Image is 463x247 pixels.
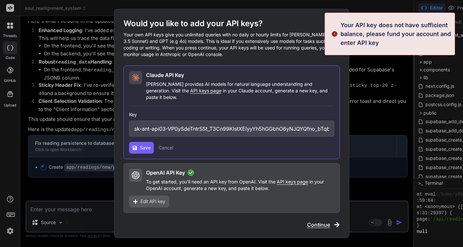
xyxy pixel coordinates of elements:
span: Edit API key [141,198,165,205]
p: Your API key does not have sufficient balance, please fund your account and enter API key [340,21,451,47]
p: Your own API keys give you unlimited queries with no daily or hourly limits for [PERSON_NAME] (e.... [124,31,340,58]
h2: Claude API Key [146,71,184,79]
button: Continue [307,221,340,229]
span: API keys page [190,88,222,93]
p: To get started, you'll need an API key from OpenAI. Visit the in your OpenAI account, generate a ... [146,179,334,192]
button: Save [129,142,154,154]
button: Cancel [158,144,173,151]
input: Enter API Key [129,121,334,137]
span: Save [140,144,151,151]
span: Continue [307,221,330,229]
img: alert [331,21,338,47]
h3: Key [129,111,334,118]
h1: Would you like to add your API keys? [124,18,340,29]
span: API keys page [277,179,308,184]
p: [PERSON_NAME] provides AI models for natural language understanding and generation. Visit the in ... [146,81,334,101]
h2: OpenAI API Key [146,169,185,177]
